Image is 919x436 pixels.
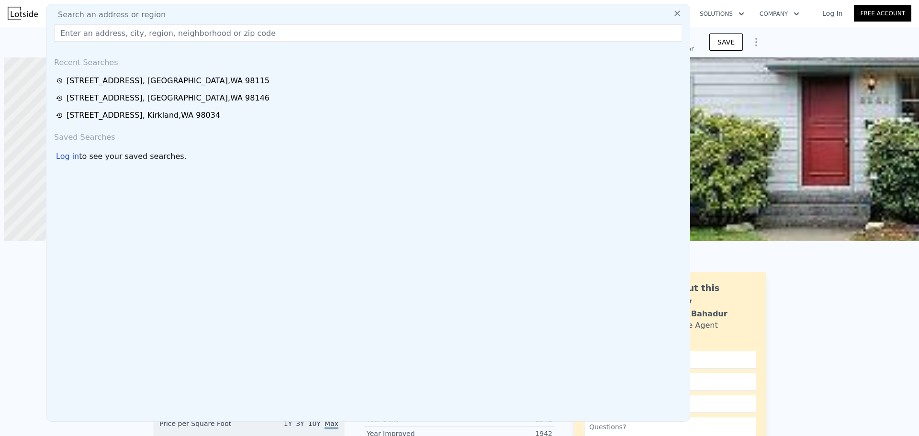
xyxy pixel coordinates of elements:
[709,34,743,51] button: SAVE
[616,44,694,54] div: Off Market, last sold for
[50,124,686,147] div: Saved Searches
[854,5,911,22] a: Free Account
[747,33,766,52] button: Show Options
[8,7,38,20] img: Lotside
[54,24,682,42] input: Enter an address, city, region, neighborhood or zip code
[159,419,249,434] div: Price per Square Foot
[752,5,807,22] button: Company
[67,75,269,87] div: [STREET_ADDRESS] , [GEOGRAPHIC_DATA] , WA 98115
[284,420,292,427] span: 1Y
[692,5,752,22] button: Solutions
[308,420,321,427] span: 10Y
[56,110,683,121] a: [STREET_ADDRESS], Kirkland,WA 98034
[67,92,269,104] div: [STREET_ADDRESS] , [GEOGRAPHIC_DATA] , WA 98146
[50,9,166,21] span: Search an address or region
[650,308,728,320] div: Siddhant Bahadur
[811,9,854,18] a: Log In
[296,420,304,427] span: 3Y
[56,75,683,87] a: [STREET_ADDRESS], [GEOGRAPHIC_DATA],WA 98115
[67,110,220,121] div: [STREET_ADDRESS] , Kirkland , WA 98034
[325,420,338,429] span: Max
[79,151,186,162] span: to see your saved searches.
[50,49,686,72] div: Recent Searches
[56,151,79,162] div: Log in
[56,92,683,104] a: [STREET_ADDRESS], [GEOGRAPHIC_DATA],WA 98146
[650,281,756,308] div: Ask about this property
